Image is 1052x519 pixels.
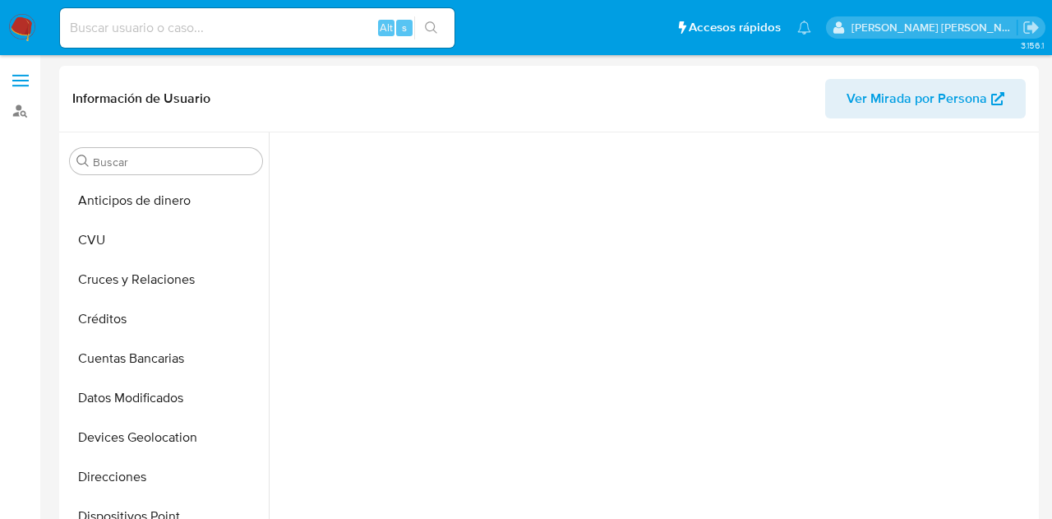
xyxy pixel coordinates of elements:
span: s [402,20,407,35]
input: Buscar [93,155,256,169]
button: Cruces y Relaciones [63,260,269,299]
button: CVU [63,220,269,260]
button: Buscar [76,155,90,168]
h1: Información de Usuario [72,90,210,107]
button: Ver Mirada por Persona [825,79,1026,118]
button: Cuentas Bancarias [63,339,269,378]
a: Salir [1022,19,1040,36]
p: gloria.villasanti@mercadolibre.com [851,20,1017,35]
a: Notificaciones [797,21,811,35]
span: Ver Mirada por Persona [847,79,987,118]
button: Créditos [63,299,269,339]
button: Direcciones [63,457,269,497]
span: Alt [380,20,393,35]
span: Accesos rápidos [689,19,781,36]
button: Datos Modificados [63,378,269,418]
input: Buscar usuario o caso... [60,17,454,39]
button: Anticipos de dinero [63,181,269,220]
button: Devices Geolocation [63,418,269,457]
button: search-icon [414,16,448,39]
